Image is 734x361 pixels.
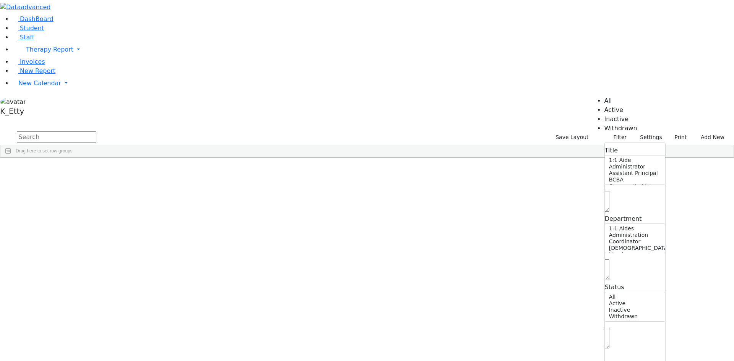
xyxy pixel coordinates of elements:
li: Inactive [604,115,637,124]
a: Therapy Report [12,42,734,57]
a: New Report [12,67,55,74]
label: Title [605,146,618,155]
span: Invoices [20,58,45,65]
label: Department [605,214,642,223]
option: Community Liaison [608,183,660,189]
span: New Calendar [18,79,61,87]
option: Withdrawn [608,313,660,320]
option: Assistant Principal [608,170,660,176]
option: Coordinator [608,238,660,245]
option: 1:1 Aide [608,157,660,164]
option: All [608,294,660,300]
option: BCBA [608,176,660,183]
textarea: Search [605,191,609,212]
textarea: Search [605,328,609,348]
a: New Calendar [12,76,734,91]
span: Therapy Report [26,46,73,53]
li: All [604,96,637,105]
input: Search [17,131,96,143]
a: Student [12,24,44,32]
a: Invoices [12,58,45,65]
span: DashBoard [20,15,54,23]
option: Administration [608,232,660,238]
span: Staff [20,34,34,41]
a: Staff [12,34,34,41]
li: Withdrawn [604,124,637,133]
a: DashBoard [12,15,54,23]
button: Settings [630,131,665,143]
li: Active [604,105,637,115]
button: Add New [693,131,728,143]
span: Student [20,24,44,32]
option: [DEMOGRAPHIC_DATA] Paraprofessional [608,245,660,251]
option: Hearing [608,251,660,258]
option: Inactive [608,307,660,313]
select: Default select example [605,223,665,253]
select: Default select example [605,292,665,322]
textarea: Search [605,259,609,280]
option: Administrator [608,164,660,170]
button: Save Layout [552,131,592,143]
button: Print [666,131,690,143]
option: 1:1 Aides [608,225,660,232]
option: Active [608,300,660,307]
select: Default select example [605,155,665,185]
span: New Report [20,67,55,74]
span: Drag here to set row groups [16,148,73,154]
label: Status [605,283,624,292]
